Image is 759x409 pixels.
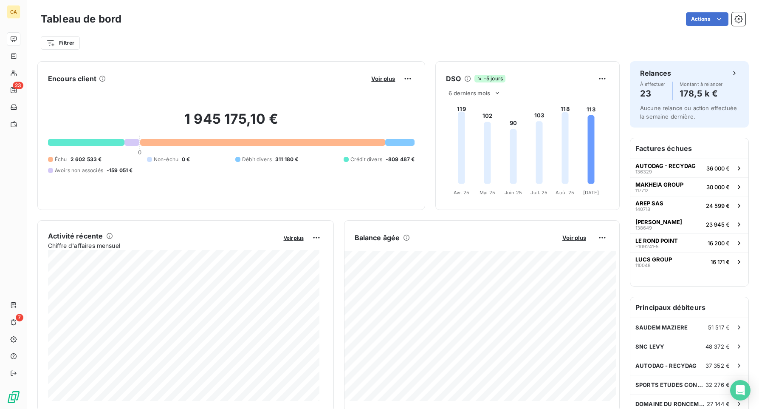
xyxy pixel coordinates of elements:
span: AUTODAG - RECYDAG [635,162,696,169]
h6: DSO [446,74,460,84]
button: Filtrer [41,36,80,50]
tspan: Août 25 [556,190,575,196]
h4: 23 [640,87,666,100]
span: AREP SAS [635,200,663,207]
span: 32 276 € [705,381,730,388]
tspan: Mai 25 [480,190,495,196]
span: 23 945 € [706,221,730,228]
span: Voir plus [284,235,304,241]
span: Voir plus [562,234,586,241]
span: 0 € [182,156,190,163]
img: Logo LeanPay [7,390,20,404]
span: SPORTS ETUDES CONCEPT [635,381,705,388]
span: 16 171 € [711,258,730,265]
button: LE ROND POINTF109241-516 200 € [630,233,748,252]
span: 37 352 € [705,362,730,369]
tspan: Juil. 25 [531,190,548,196]
span: 138649 [635,225,652,230]
span: Débit divers [242,156,272,163]
span: 140718 [635,207,650,212]
h6: Encours client [48,74,96,84]
span: Aucune relance ou action effectuée la semaine dernière. [640,105,737,120]
span: [PERSON_NAME] [635,219,682,225]
tspan: Avr. 25 [454,190,469,196]
button: Voir plus [369,75,398,82]
span: 51 517 € [708,324,730,331]
span: Échu [55,156,67,163]
h3: Tableau de bord [41,11,121,27]
span: F109241-5 [635,244,659,249]
span: Montant à relancer [680,82,723,87]
button: Voir plus [560,234,589,241]
span: 48 372 € [705,343,730,350]
h6: Principaux débiteurs [630,297,748,318]
span: 27 144 € [707,400,730,407]
h6: Relances [640,68,671,78]
h6: Factures échues [630,138,748,159]
button: AREP SAS14071824 599 € [630,196,748,215]
h6: Activité récente [48,231,103,241]
span: 136329 [635,169,652,174]
button: [PERSON_NAME]13864923 945 € [630,215,748,233]
span: MAKHEIA GROUP [635,181,683,188]
span: -809 487 € [386,156,415,163]
h2: 1 945 175,10 € [48,111,415,136]
div: Open Intercom Messenger [730,380,751,400]
span: Voir plus [371,75,395,82]
h4: 178,5 k € [680,87,723,100]
span: 24 599 € [706,202,730,209]
span: À effectuer [640,82,666,87]
h6: Balance âgée [355,233,400,243]
span: 6 derniers mois [449,90,490,97]
tspan: [DATE] [583,190,599,196]
span: Crédit divers [350,156,382,163]
span: AUTODAG - RECYDAG [635,362,697,369]
span: 0 [138,149,141,156]
span: -159 051 € [107,167,133,174]
span: 311 180 € [275,156,298,163]
span: LUCS GROUP [635,256,672,263]
tspan: Juin 25 [505,190,522,196]
span: 2 602 533 € [71,156,102,163]
span: 16 200 € [708,240,730,247]
span: LE ROND POINT [635,237,678,244]
button: Actions [686,12,728,26]
span: 36 000 € [706,165,730,172]
span: Chiffre d'affaires mensuel [48,241,278,250]
span: 30 000 € [706,184,730,190]
span: Non-échu [154,156,178,163]
span: SAUDEM MAZIERE [635,324,688,331]
button: MAKHEIA GROUP11771230 000 € [630,177,748,196]
button: LUCS GROUP11004816 171 € [630,252,748,271]
span: Avoirs non associés [55,167,103,174]
span: 110048 [635,263,651,268]
button: Voir plus [281,234,306,241]
span: SNC LEVY [635,343,664,350]
div: CA [7,5,20,19]
button: AUTODAG - RECYDAG13632936 000 € [630,159,748,177]
span: DOMAINE DU RONCEMAY [635,400,707,407]
span: 23 [13,82,23,89]
span: -5 jours [474,75,505,82]
span: 7 [16,314,23,321]
span: 117712 [635,188,649,193]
